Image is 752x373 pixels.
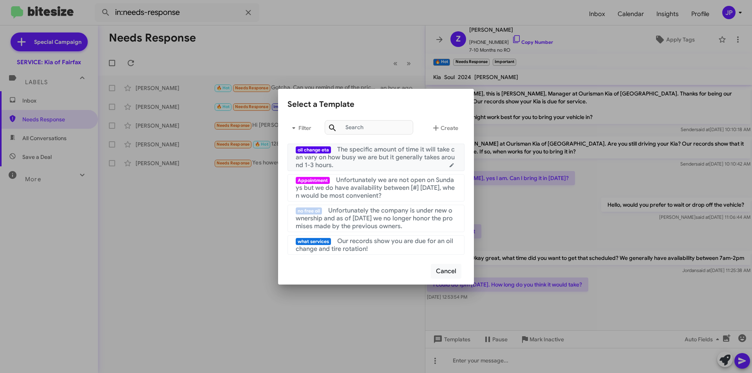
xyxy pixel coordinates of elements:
button: Create [425,119,465,137]
span: Filter [287,121,313,135]
span: The specific amount of time it will take can vary on how busy we are but it generally takes aroun... [296,146,455,169]
div: Select a Template [287,98,465,111]
button: Cancel [431,264,461,279]
span: Our records show you are due for an oil change and tire rotation! [296,237,453,253]
span: no free oil [296,207,322,214]
span: oil change eta [296,146,331,153]
span: Unfortunately we are not open on Sundays but we do have availability between [#] [DATE], when wou... [296,176,455,200]
span: what services [296,238,331,245]
input: Search [325,120,413,135]
span: Unfortunately the company is under new ownership and as of [DATE] we no longer honor the promises... [296,207,453,230]
span: Create [431,121,458,135]
button: Filter [287,119,313,137]
span: Appointment [296,177,330,184]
